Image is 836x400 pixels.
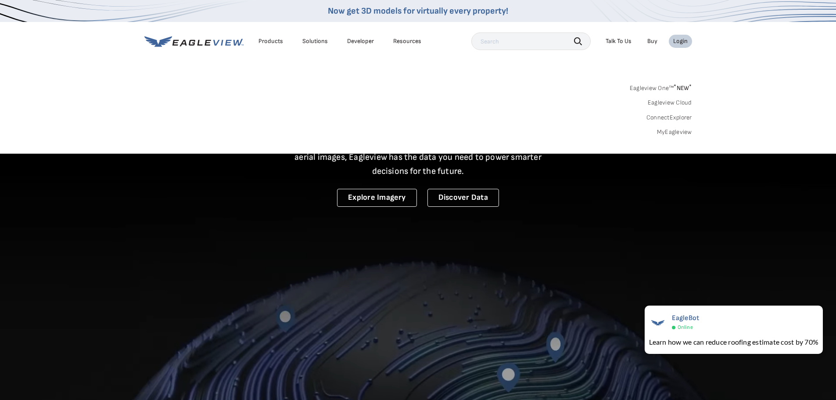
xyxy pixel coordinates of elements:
div: Solutions [302,37,328,45]
a: Developer [347,37,374,45]
a: Now get 3D models for virtually every property! [328,6,508,16]
a: Eagleview Cloud [648,99,692,107]
div: Products [258,37,283,45]
div: Login [673,37,688,45]
span: NEW [674,84,692,92]
a: MyEagleview [657,128,692,136]
a: ConnectExplorer [646,114,692,122]
p: A new era starts here. Built on more than 3.5 billion high-resolution aerial images, Eagleview ha... [284,136,553,178]
input: Search [471,32,591,50]
a: Discover Data [427,189,499,207]
a: Eagleview One™*NEW* [630,82,692,92]
a: Explore Imagery [337,189,417,207]
a: Buy [647,37,657,45]
span: Online [678,324,693,331]
img: EagleBot [649,314,667,332]
div: Talk To Us [606,37,631,45]
span: EagleBot [672,314,700,322]
div: Resources [393,37,421,45]
div: Learn how we can reduce roofing estimate cost by 70% [649,337,818,347]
